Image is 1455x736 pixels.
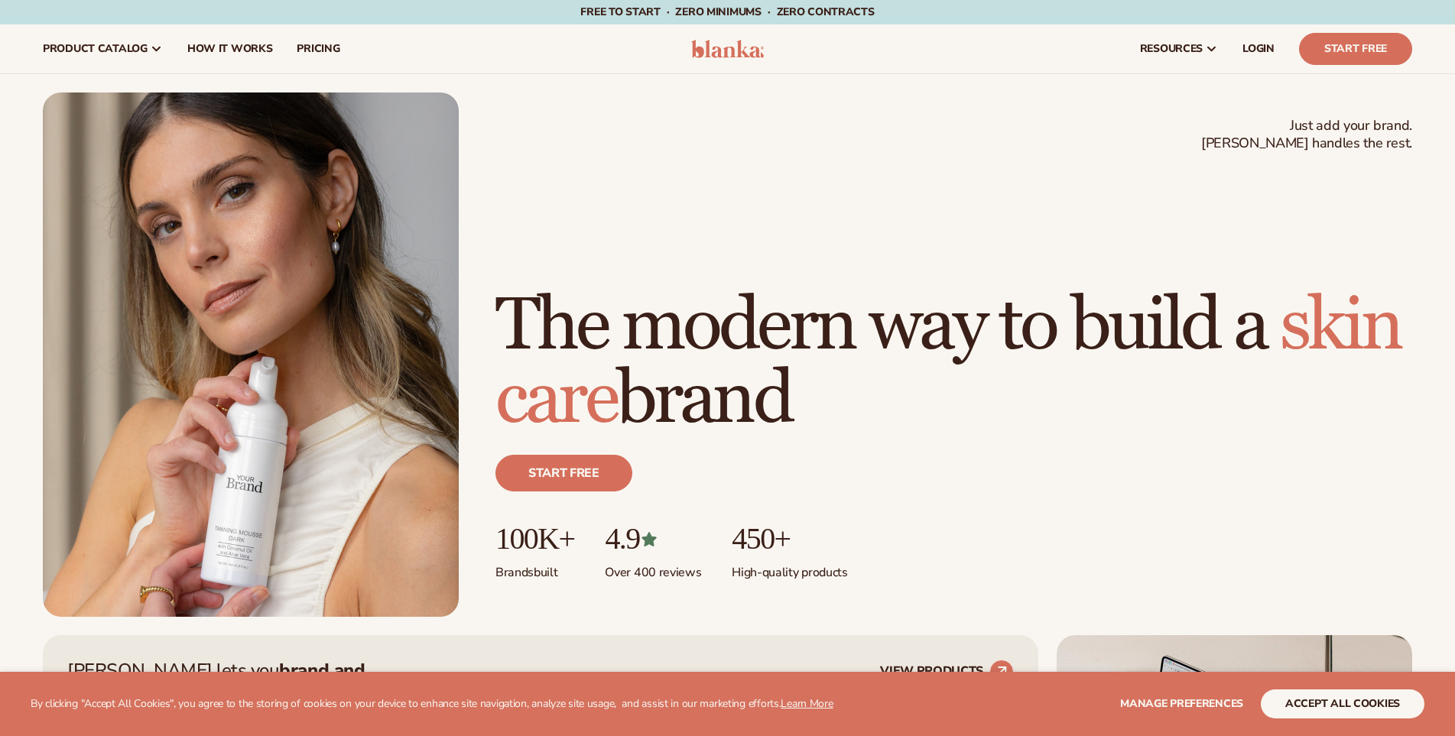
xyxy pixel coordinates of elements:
span: skin care [495,281,1401,444]
h1: The modern way to build a brand [495,290,1412,436]
p: High-quality products [732,556,847,581]
a: Start Free [1299,33,1412,65]
img: logo [691,40,764,58]
button: Manage preferences [1120,689,1243,718]
p: 100K+ [495,522,574,556]
a: Learn More [781,696,833,711]
span: Manage preferences [1120,696,1243,711]
a: product catalog [31,24,175,73]
p: Brands built [495,556,574,581]
img: Female holding tanning mousse. [43,92,459,617]
p: 450+ [732,522,847,556]
span: Free to start · ZERO minimums · ZERO contracts [580,5,874,19]
span: resources [1140,43,1203,55]
a: How It Works [175,24,285,73]
a: VIEW PRODUCTS [880,660,1014,684]
span: Just add your brand. [PERSON_NAME] handles the rest. [1201,117,1412,153]
a: Start free [495,455,632,491]
a: LOGIN [1230,24,1287,73]
button: accept all cookies [1261,689,1424,718]
span: LOGIN [1242,43,1275,55]
p: By clicking "Accept All Cookies", you agree to the storing of cookies on your device to enhance s... [31,698,833,711]
a: resources [1128,24,1230,73]
span: product catalog [43,43,148,55]
a: pricing [284,24,352,73]
span: pricing [297,43,339,55]
span: How It Works [187,43,273,55]
p: 4.9 [605,522,701,556]
p: Over 400 reviews [605,556,701,581]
